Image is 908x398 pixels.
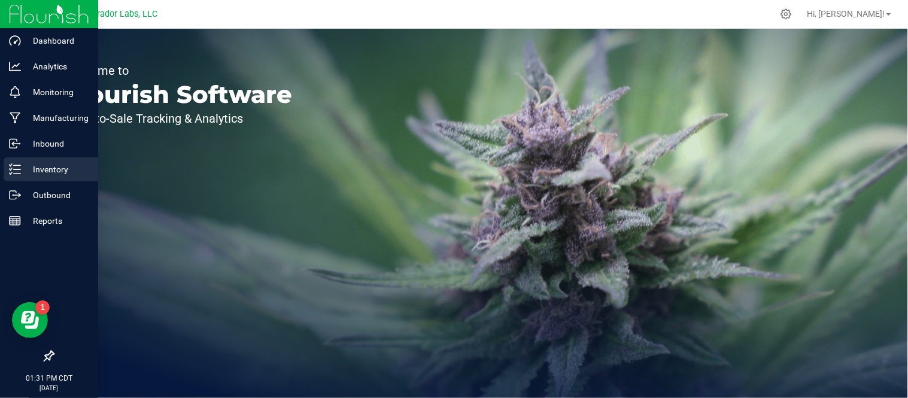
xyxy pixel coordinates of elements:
inline-svg: Inbound [9,138,21,150]
p: Monitoring [21,85,93,99]
p: Analytics [21,59,93,74]
p: Reports [21,214,93,228]
inline-svg: Reports [9,215,21,227]
iframe: Resource center [12,302,48,338]
inline-svg: Manufacturing [9,112,21,124]
inline-svg: Monitoring [9,86,21,98]
p: Inventory [21,162,93,177]
p: Inbound [21,136,93,151]
p: Welcome to [65,65,292,77]
iframe: Resource center unread badge [35,300,50,315]
p: Outbound [21,188,93,202]
inline-svg: Analytics [9,60,21,72]
p: Dashboard [21,34,93,48]
span: Curador Labs, LLC [87,9,157,19]
p: Seed-to-Sale Tracking & Analytics [65,113,292,124]
inline-svg: Inventory [9,163,21,175]
p: 01:31 PM CDT [5,373,93,384]
p: Manufacturing [21,111,93,125]
p: Flourish Software [65,83,292,107]
inline-svg: Dashboard [9,35,21,47]
div: Manage settings [779,8,794,20]
p: [DATE] [5,384,93,393]
inline-svg: Outbound [9,189,21,201]
span: Hi, [PERSON_NAME]! [807,9,885,19]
